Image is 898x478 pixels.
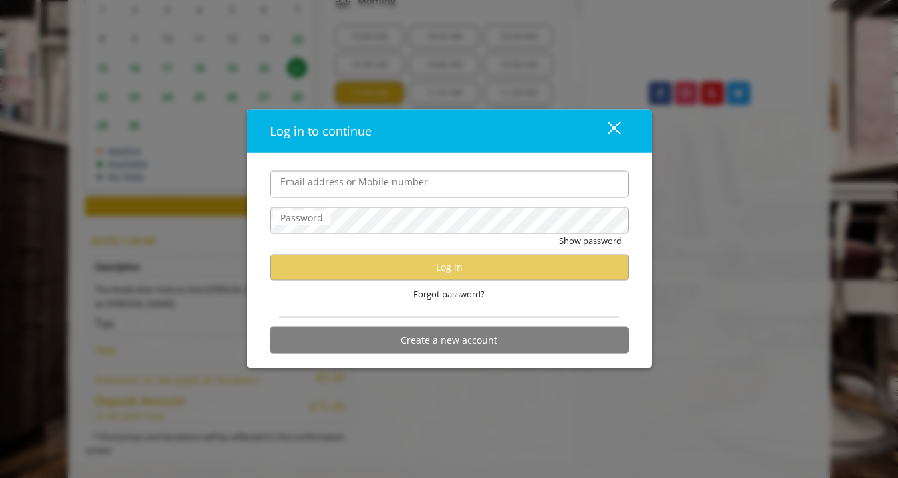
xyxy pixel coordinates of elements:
[559,233,622,247] button: Show password
[270,254,629,280] button: Log in
[592,121,619,141] div: close dialog
[270,122,372,138] span: Log in to continue
[270,327,629,353] button: Create a new account
[413,287,485,301] span: Forgot password?
[270,207,629,233] input: Password
[273,174,435,189] label: Email address or Mobile number
[583,117,629,144] button: close dialog
[273,210,330,225] label: Password
[270,170,629,197] input: Email address or Mobile number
